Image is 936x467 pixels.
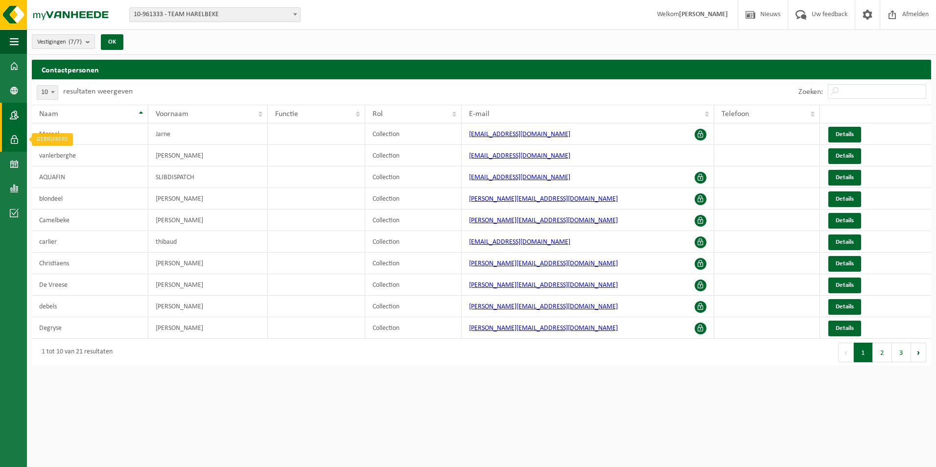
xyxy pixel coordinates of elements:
[679,11,728,18] strong: [PERSON_NAME]
[365,145,462,166] td: Collection
[873,343,892,362] button: 2
[37,86,58,99] span: 10
[836,282,854,288] span: Details
[32,123,148,145] td: Moreel
[365,210,462,231] td: Collection
[836,131,854,138] span: Details
[129,7,301,22] span: 10-961333 - TEAM HARELBEKE
[365,253,462,274] td: Collection
[32,296,148,317] td: debels
[365,166,462,188] td: Collection
[32,253,148,274] td: Christiaens
[148,166,268,188] td: SLIBDISPATCH
[32,317,148,339] td: Degryse
[148,317,268,339] td: [PERSON_NAME]
[911,343,926,362] button: Next
[148,210,268,231] td: [PERSON_NAME]
[69,39,82,45] count: (7/7)
[828,299,861,315] a: Details
[798,88,823,96] label: Zoeken:
[148,296,268,317] td: [PERSON_NAME]
[828,278,861,293] a: Details
[836,304,854,310] span: Details
[828,321,861,336] a: Details
[32,210,148,231] td: Camelbeke
[469,131,570,138] a: [EMAIL_ADDRESS][DOMAIN_NAME]
[722,110,749,118] span: Telefoon
[39,110,58,118] span: Naam
[828,191,861,207] a: Details
[32,145,148,166] td: vanlerberghe
[156,110,188,118] span: Voornaam
[892,343,911,362] button: 3
[469,303,618,310] a: [PERSON_NAME][EMAIL_ADDRESS][DOMAIN_NAME]
[148,231,268,253] td: thibaud
[828,148,861,164] a: Details
[32,188,148,210] td: blondeel
[828,170,861,186] a: Details
[469,260,618,267] a: [PERSON_NAME][EMAIL_ADDRESS][DOMAIN_NAME]
[836,325,854,331] span: Details
[838,343,854,362] button: Previous
[63,88,133,95] label: resultaten weergeven
[365,296,462,317] td: Collection
[365,317,462,339] td: Collection
[32,60,931,79] h2: Contactpersonen
[469,281,618,289] a: [PERSON_NAME][EMAIL_ADDRESS][DOMAIN_NAME]
[373,110,383,118] span: Rol
[148,253,268,274] td: [PERSON_NAME]
[469,238,570,246] a: [EMAIL_ADDRESS][DOMAIN_NAME]
[828,234,861,250] a: Details
[469,110,490,118] span: E-mail
[275,110,298,118] span: Functie
[37,85,58,100] span: 10
[469,195,618,203] a: [PERSON_NAME][EMAIL_ADDRESS][DOMAIN_NAME]
[148,145,268,166] td: [PERSON_NAME]
[32,231,148,253] td: carlier
[828,256,861,272] a: Details
[130,8,300,22] span: 10-961333 - TEAM HARELBEKE
[469,152,570,160] a: [EMAIL_ADDRESS][DOMAIN_NAME]
[365,231,462,253] td: Collection
[828,127,861,142] a: Details
[469,325,618,332] a: [PERSON_NAME][EMAIL_ADDRESS][DOMAIN_NAME]
[469,217,618,224] a: [PERSON_NAME][EMAIL_ADDRESS][DOMAIN_NAME]
[148,274,268,296] td: [PERSON_NAME]
[836,174,854,181] span: Details
[148,123,268,145] td: Jarne
[836,260,854,267] span: Details
[836,239,854,245] span: Details
[365,123,462,145] td: Collection
[37,35,82,49] span: Vestigingen
[365,188,462,210] td: Collection
[148,188,268,210] td: [PERSON_NAME]
[469,174,570,181] a: [EMAIL_ADDRESS][DOMAIN_NAME]
[836,196,854,202] span: Details
[836,153,854,159] span: Details
[854,343,873,362] button: 1
[101,34,123,50] button: OK
[365,274,462,296] td: Collection
[32,274,148,296] td: De Vreese
[32,34,95,49] button: Vestigingen(7/7)
[828,213,861,229] a: Details
[37,344,113,361] div: 1 tot 10 van 21 resultaten
[32,166,148,188] td: AQUAFIN
[836,217,854,224] span: Details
